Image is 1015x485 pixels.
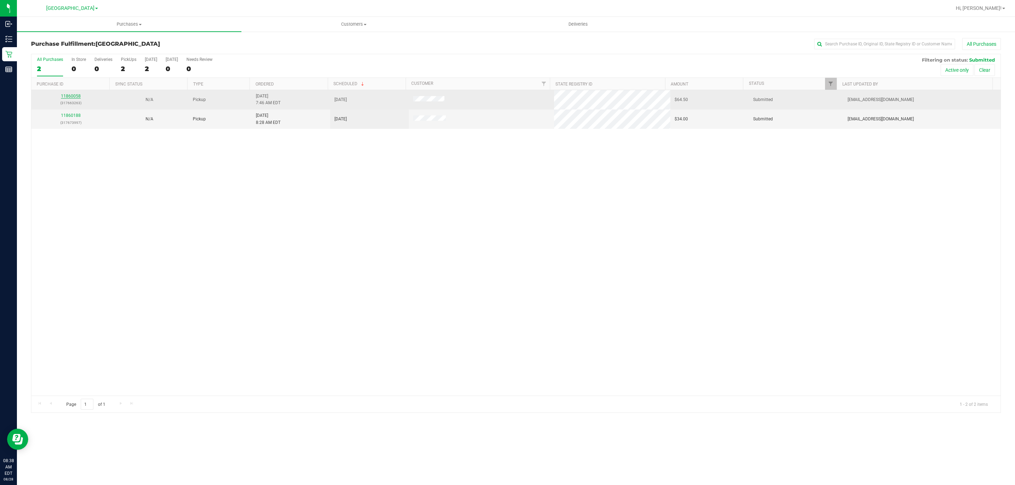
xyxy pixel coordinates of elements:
span: [DATE] 7:46 AM EDT [256,93,281,106]
button: N/A [146,96,153,103]
span: 1 - 2 of 2 items [954,399,994,409]
span: Hi, [PERSON_NAME]! [956,5,1002,11]
div: 0 [166,65,178,73]
span: [DATE] 8:28 AM EDT [256,112,281,126]
div: In Store [72,57,86,62]
span: Not Applicable [146,116,153,121]
div: 2 [37,65,63,73]
button: N/A [146,116,153,122]
inline-svg: Reports [5,66,12,73]
span: [GEOGRAPHIC_DATA] [46,5,94,11]
a: Deliveries [466,17,690,32]
p: (317663263) [36,100,106,106]
span: [GEOGRAPHIC_DATA] [96,40,160,47]
a: Filter [825,78,837,90]
button: All Purchases [962,38,1001,50]
div: 0 [72,65,86,73]
span: Filtering on status: [922,57,968,63]
a: Purchases [17,17,241,32]
inline-svg: Retail [5,51,12,58]
a: Customers [241,17,466,32]
a: Last Updated By [842,82,878,87]
a: Customer [411,81,433,86]
span: Submitted [969,57,995,63]
a: Scheduled [333,81,365,86]
p: 08/28 [3,477,14,482]
h3: Purchase Fulfillment: [31,41,354,47]
inline-svg: Inbound [5,20,12,27]
a: Filter [538,78,550,90]
span: [DATE] [334,96,347,103]
a: 11860188 [61,113,81,118]
div: [DATE] [145,57,157,62]
a: Type [193,82,203,87]
a: Purchase ID [37,82,63,87]
div: [DATE] [166,57,178,62]
span: Customers [242,21,466,27]
span: Deliveries [559,21,597,27]
p: 08:38 AM EDT [3,458,14,477]
button: Clear [974,64,995,76]
a: Status [749,81,764,86]
input: 1 [81,399,93,410]
span: Not Applicable [146,97,153,102]
span: [EMAIL_ADDRESS][DOMAIN_NAME] [848,96,914,103]
a: Ordered [256,82,274,87]
span: Pickup [193,116,206,122]
span: Pickup [193,96,206,103]
div: Needs Review [186,57,213,62]
iframe: Resource center [7,429,28,450]
a: Amount [671,82,688,87]
a: 11860058 [61,94,81,99]
div: Deliveries [94,57,112,62]
a: State Registry ID [555,82,592,87]
button: Active only [941,64,973,76]
div: 2 [145,65,157,73]
span: $34.00 [675,116,688,122]
span: Page of 1 [60,399,111,410]
div: 2 [121,65,136,73]
span: [EMAIL_ADDRESS][DOMAIN_NAME] [848,116,914,122]
inline-svg: Inventory [5,36,12,43]
div: PickUps [121,57,136,62]
div: 0 [94,65,112,73]
input: Search Purchase ID, Original ID, State Registry ID or Customer Name... [814,39,955,49]
a: Sync Status [115,82,142,87]
p: (317673997) [36,119,106,126]
span: Submitted [753,116,773,122]
span: Purchases [17,21,241,27]
span: $64.50 [675,96,688,103]
span: Submitted [753,96,773,103]
div: 0 [186,65,213,73]
span: [DATE] [334,116,347,122]
div: All Purchases [37,57,63,62]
